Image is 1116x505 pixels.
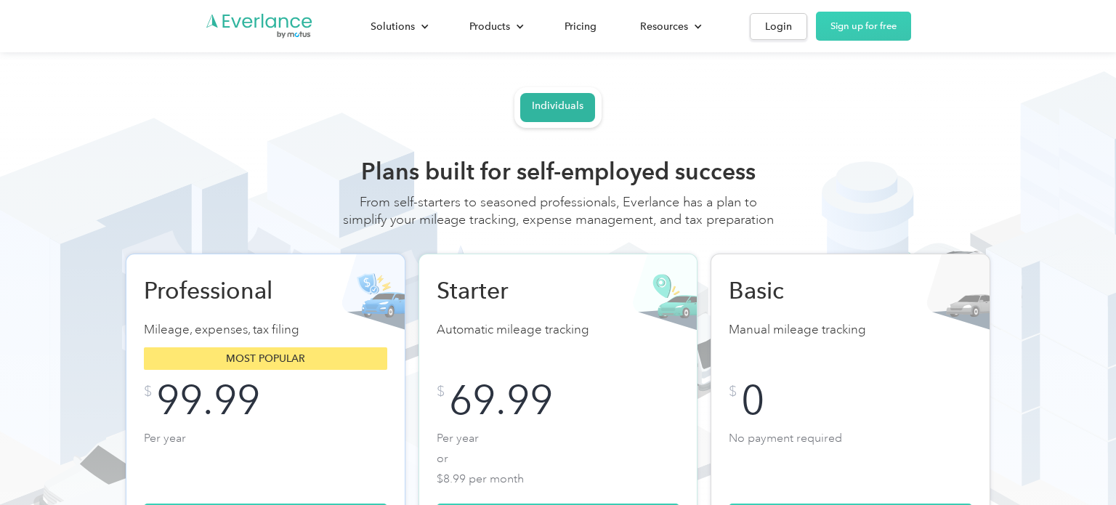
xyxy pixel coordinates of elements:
div: Products [469,17,510,36]
h2: Professional [144,276,296,305]
div: $ [729,384,737,399]
h2: Starter [437,276,589,305]
h2: Plans built for self-employed success [340,157,776,186]
div: Individuals [532,100,583,113]
a: Sign up for free [816,12,911,41]
div: 99.99 [156,384,260,416]
div: From self-starters to seasoned professionals, Everlance has a plan to simplify your mileage track... [340,193,776,243]
div: Pricing [565,17,597,36]
div: $ [437,384,445,399]
p: Manual mileage tracking [729,320,972,340]
p: Automatic mileage tracking [437,320,680,340]
a: Login [750,13,807,40]
div: 69.99 [449,384,553,416]
a: Go to homepage [205,12,314,40]
p: Per year or $8.99 per month [437,428,680,486]
div: Solutions [371,17,415,36]
div: $ [144,384,152,399]
div: Resources [640,17,688,36]
div: Login [765,17,792,36]
p: No payment required [729,428,972,486]
div: Most popular [144,347,387,370]
a: Pricing [550,14,611,39]
p: Per year [144,428,387,486]
p: Mileage, expenses, tax filing [144,320,387,340]
div: 0 [741,384,764,416]
h2: Basic [729,276,881,305]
